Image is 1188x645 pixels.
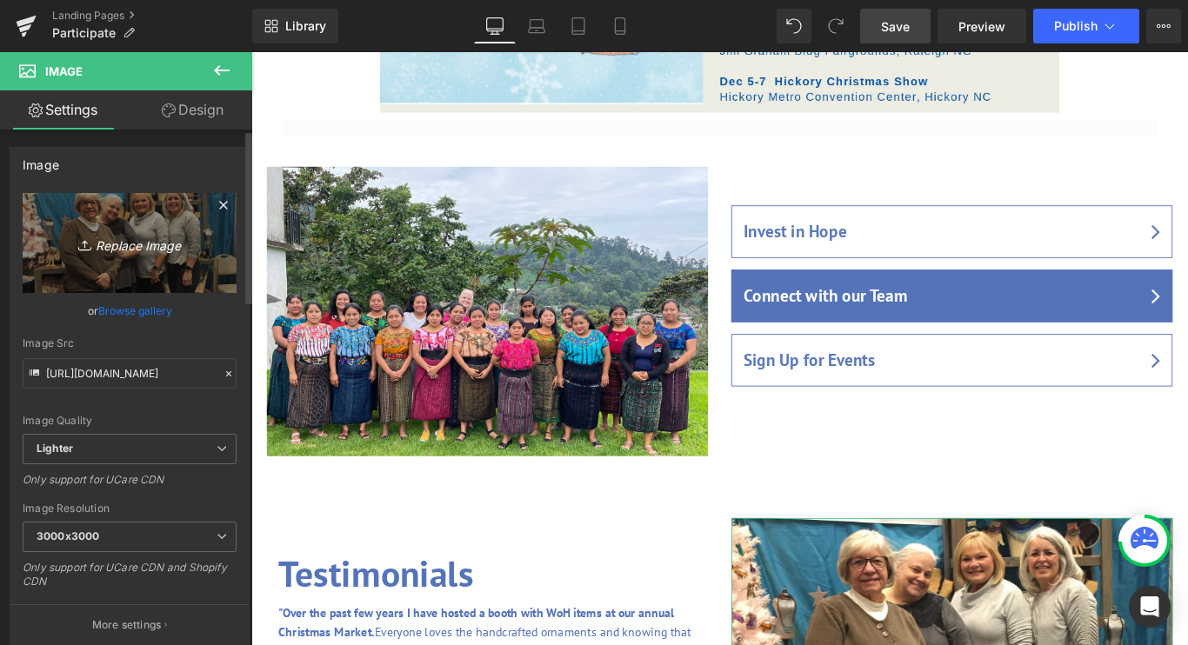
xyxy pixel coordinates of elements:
a: Desktop [474,9,516,43]
div: Only support for UCare CDN and Shopify CDN [23,561,237,600]
button: Redo [818,9,853,43]
span: Save [881,17,910,36]
a: Landing Pages [52,9,252,23]
a: Browse gallery [98,296,172,326]
span: Publish [1054,19,1098,33]
b: 3000x3000 [37,529,99,542]
a: Connect with our Team [553,261,737,285]
span: Image [45,64,83,78]
a: Preview [938,9,1026,43]
a: New Library [252,9,338,43]
div: Image [23,148,59,172]
button: More settings [10,604,249,645]
div: Image Quality [23,415,237,427]
i: Replace Image [60,232,199,254]
a: Laptop [516,9,557,43]
input: Link [23,358,237,389]
p: More settings [92,617,162,633]
span: Participate [52,26,116,40]
a: Mobile [599,9,641,43]
button: More [1146,9,1181,43]
div: or [23,302,237,320]
div: Only support for UCare CDN [23,473,237,498]
span: Preview [958,17,1005,36]
a: Invest in Hope [553,189,669,213]
a: Design [130,90,256,130]
div: Image Resolution [23,502,237,515]
a: Sign Up for Events [553,333,701,357]
button: Undo [777,9,811,43]
div: Open Intercom Messenger [1129,586,1171,628]
h2: Testimonials [30,554,500,619]
div: Image Src [23,337,237,349]
span: Library [285,18,326,34]
button: Publish [1033,9,1139,43]
a: Tablet [557,9,599,43]
b: Lighter [37,442,73,455]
